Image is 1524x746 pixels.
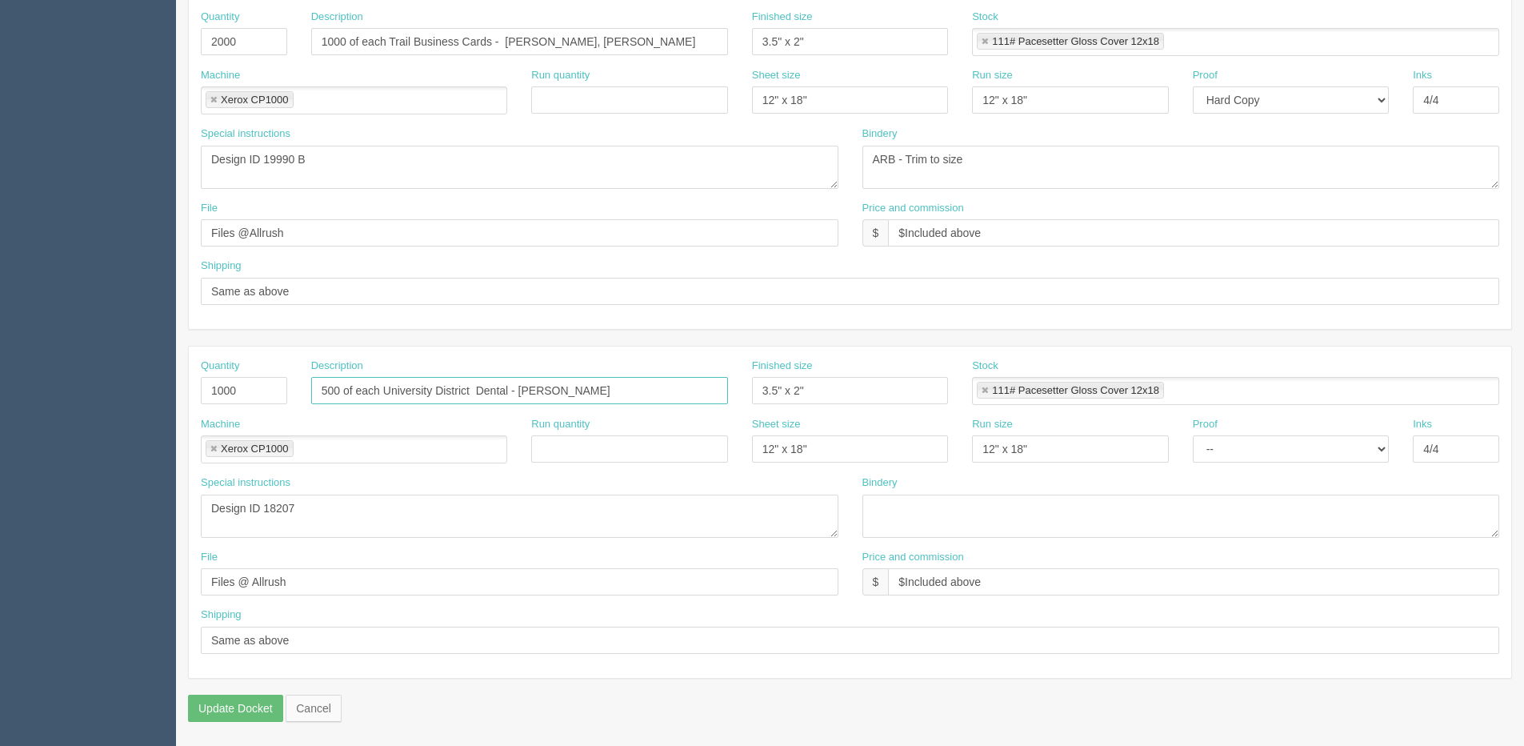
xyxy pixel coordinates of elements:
textarea: Design ID 18207 [201,495,838,538]
div: 111# Pacesetter Gloss Cover 12x18 [992,36,1159,46]
input: Update Docket [188,695,283,722]
label: Sheet size [752,68,801,83]
label: Stock [972,10,998,25]
label: Quantity [201,359,239,374]
label: Stock [972,359,998,374]
label: Proof [1193,68,1218,83]
label: Bindery [862,126,898,142]
label: File [201,550,218,565]
label: Bindery [862,475,898,491]
label: Inks [1413,68,1432,83]
textarea: Design ID 19990 B [201,146,838,189]
label: Finished size [752,359,813,374]
label: Price and commission [862,201,964,216]
label: Description [311,359,363,374]
label: Proof [1193,417,1218,432]
div: $ [862,219,889,247]
label: Special instructions [201,126,290,142]
label: Finished size [752,10,813,25]
label: Price and commission [862,550,964,565]
label: Shipping [201,259,242,274]
label: Sheet size [752,417,801,432]
label: Special instructions [201,475,290,491]
div: Xerox CP1000 [221,443,289,454]
div: $ [862,568,889,596]
label: Machine [201,417,240,432]
a: Cancel [286,695,342,722]
label: Shipping [201,608,242,623]
div: 111# Pacesetter Gloss Cover 12x18 [992,385,1159,395]
label: Quantity [201,10,239,25]
label: Run size [972,417,1013,432]
label: Run quantity [531,417,590,432]
label: Run quantity [531,68,590,83]
div: Xerox CP1000 [221,94,289,105]
label: Machine [201,68,240,83]
label: File [201,201,218,216]
label: Inks [1413,417,1432,432]
label: Description [311,10,363,25]
label: Run size [972,68,1013,83]
span: translation missing: en.helpers.links.cancel [296,702,331,715]
textarea: ARB - Trim to size [862,146,1500,189]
